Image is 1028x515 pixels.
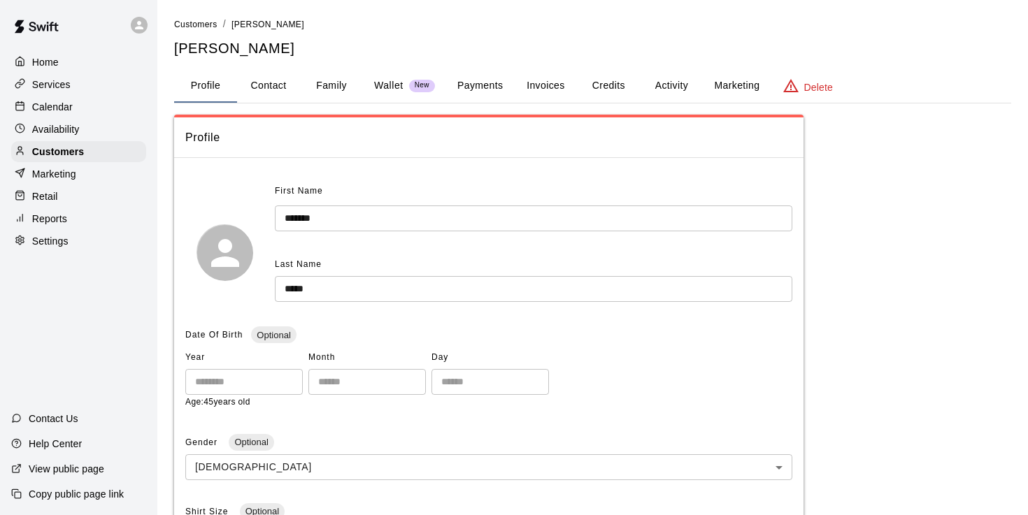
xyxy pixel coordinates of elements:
[32,122,80,136] p: Availability
[446,69,514,103] button: Payments
[32,55,59,69] p: Home
[703,69,771,103] button: Marketing
[223,17,226,31] li: /
[32,234,69,248] p: Settings
[374,78,404,93] p: Wallet
[11,208,146,229] a: Reports
[185,347,303,369] span: Year
[11,74,146,95] a: Services
[231,20,304,29] span: [PERSON_NAME]
[32,78,71,92] p: Services
[32,145,84,159] p: Customers
[300,69,363,103] button: Family
[185,454,792,480] div: [DEMOGRAPHIC_DATA]
[32,167,76,181] p: Marketing
[11,119,146,140] a: Availability
[11,231,146,252] a: Settings
[11,96,146,117] a: Calendar
[577,69,640,103] button: Credits
[32,212,67,226] p: Reports
[174,20,217,29] span: Customers
[514,69,577,103] button: Invoices
[32,189,58,203] p: Retail
[229,437,273,447] span: Optional
[29,412,78,426] p: Contact Us
[29,487,124,501] p: Copy public page link
[185,437,220,447] span: Gender
[275,180,323,203] span: First Name
[11,141,146,162] a: Customers
[29,437,82,451] p: Help Center
[11,164,146,184] a: Marketing
[185,129,792,147] span: Profile
[174,69,237,103] button: Profile
[11,186,146,207] a: Retail
[804,80,833,94] p: Delete
[174,17,1011,32] nav: breadcrumb
[29,462,104,476] p: View public page
[32,100,73,114] p: Calendar
[185,397,250,407] span: Age: 45 years old
[251,330,296,340] span: Optional
[174,18,217,29] a: Customers
[237,69,300,103] button: Contact
[275,259,322,269] span: Last Name
[431,347,549,369] span: Day
[308,347,426,369] span: Month
[174,39,1011,58] h5: [PERSON_NAME]
[409,81,435,90] span: New
[640,69,703,103] button: Activity
[11,52,146,73] a: Home
[185,330,243,340] span: Date Of Birth
[174,69,1011,103] div: basic tabs example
